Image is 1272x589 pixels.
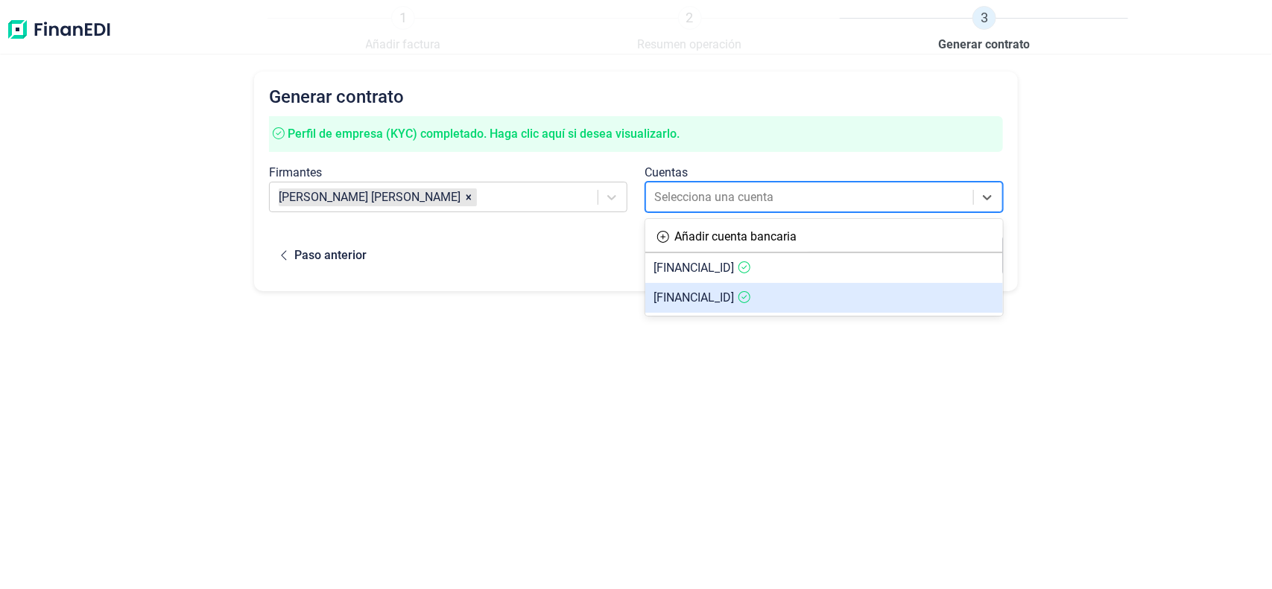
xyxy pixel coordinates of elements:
a: 3Generar contrato [938,6,1030,54]
div: Añadir cuenta bancaria [645,222,1003,252]
span: [FINANCIAL_ID] [654,290,735,305]
button: Paso anterior [269,235,379,276]
span: Perfil de empresa (KYC) completado. Haga clic aquí si desea visualizarlo. [288,127,680,141]
div: Paso anterior [294,246,367,264]
div: Firmantes [269,164,627,182]
h2: Generar contrato [269,86,1002,107]
img: Logo de aplicación [6,6,112,54]
span: [FINANCIAL_ID] [654,261,735,275]
span: 3 [972,6,996,30]
button: Añadir cuenta bancaria [645,222,809,252]
div: Añadir cuenta bancaria [675,228,797,246]
span: Generar contrato [938,36,1030,54]
article: [PERSON_NAME] [PERSON_NAME] [279,188,461,206]
div: Remove JUAN [461,188,477,206]
div: Cuentas [645,164,1003,182]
